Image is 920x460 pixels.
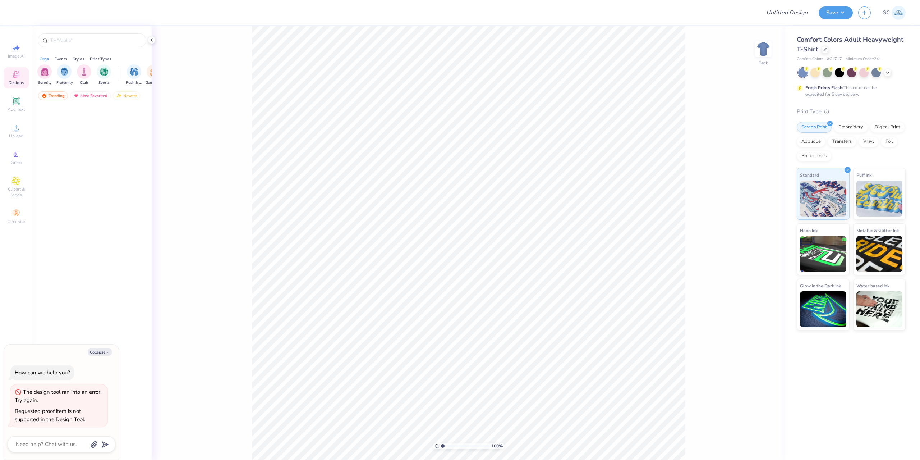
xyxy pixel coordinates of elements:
div: Most Favorited [70,91,111,100]
img: Fraternity Image [60,68,68,76]
input: Untitled Design [760,5,813,20]
div: Transfers [828,136,856,147]
img: Puff Ink [856,181,903,217]
div: Styles [73,56,84,62]
div: The design tool ran into an error. Try again. [15,388,101,404]
img: Standard [800,181,846,217]
span: Puff Ink [856,171,871,179]
span: Greek [11,160,22,165]
div: Rhinestones [797,151,832,161]
div: Vinyl [859,136,879,147]
strong: Fresh Prints Flash: [805,85,843,91]
button: filter button [56,64,73,86]
span: Metallic & Glitter Ink [856,227,899,234]
img: Back [756,42,770,56]
div: Back [759,60,768,66]
img: Metallic & Glitter Ink [856,236,903,272]
button: filter button [77,64,91,86]
img: Glow in the Dark Ink [800,291,846,327]
img: Sorority Image [41,68,49,76]
img: Gerard Christopher Trorres [892,6,906,20]
button: filter button [37,64,52,86]
div: filter for Fraternity [56,64,73,86]
span: Decorate [8,219,25,224]
button: filter button [146,64,162,86]
div: filter for Club [77,64,91,86]
span: Glow in the Dark Ink [800,282,841,290]
span: Sorority [38,80,51,86]
span: # C1717 [827,56,842,62]
img: Sports Image [100,68,108,76]
button: Collapse [88,348,112,356]
span: Clipart & logos [4,186,29,198]
span: 100 % [491,443,503,449]
span: Club [80,80,88,86]
img: Neon Ink [800,236,846,272]
span: Game Day [146,80,162,86]
div: filter for Sports [97,64,111,86]
img: Club Image [80,68,88,76]
span: Rush & Bid [126,80,142,86]
button: filter button [126,64,142,86]
span: Water based Ink [856,282,889,290]
span: Neon Ink [800,227,818,234]
img: Water based Ink [856,291,903,327]
span: Fraternity [56,80,73,86]
div: Requested proof item is not supported in the Design Tool. [15,407,85,423]
button: Save [819,6,853,19]
div: Embroidery [834,122,868,133]
div: filter for Game Day [146,64,162,86]
div: Screen Print [797,122,832,133]
span: Add Text [8,106,25,112]
div: Events [54,56,67,62]
span: Standard [800,171,819,179]
img: Newest.gif [116,93,122,98]
span: Comfort Colors Adult Heavyweight T-Shirt [797,35,903,54]
img: Game Day Image [150,68,158,76]
div: Print Types [90,56,111,62]
span: Comfort Colors [797,56,823,62]
span: Image AI [8,53,25,59]
input: Try "Alpha" [50,37,142,44]
span: Designs [8,80,24,86]
div: Digital Print [870,122,905,133]
a: GC [882,6,906,20]
div: Newest [113,91,140,100]
div: filter for Rush & Bid [126,64,142,86]
span: Minimum Order: 24 + [846,56,882,62]
span: Upload [9,133,23,139]
div: How can we help you? [15,369,70,376]
div: Orgs [40,56,49,62]
img: most_fav.gif [73,93,79,98]
div: Foil [881,136,898,147]
span: GC [882,9,890,17]
img: trending.gif [41,93,47,98]
img: Rush & Bid Image [130,68,138,76]
div: Trending [38,91,68,100]
span: Sports [98,80,110,86]
div: This color can be expedited for 5 day delivery. [805,85,894,97]
div: filter for Sorority [37,64,52,86]
div: Print Type [797,108,906,116]
button: filter button [97,64,111,86]
div: Applique [797,136,825,147]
